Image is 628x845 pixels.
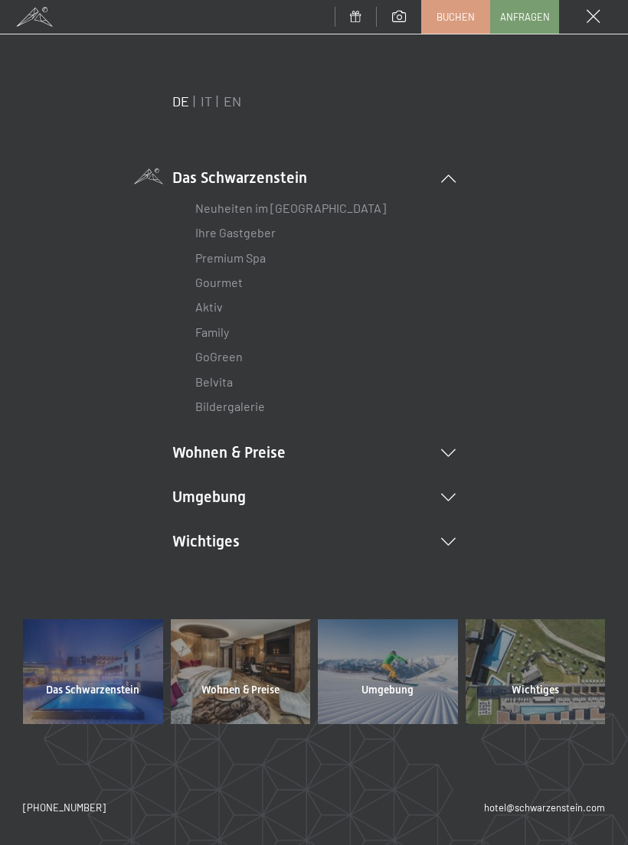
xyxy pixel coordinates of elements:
[195,201,386,215] a: Neuheiten im [GEOGRAPHIC_DATA]
[195,374,233,389] a: Belvita
[195,399,265,413] a: Bildergalerie
[201,93,212,109] a: IT
[484,801,605,814] a: hotel@schwarzenstein.com
[195,299,223,314] a: Aktiv
[23,801,106,814] span: [PHONE_NUMBER]
[512,683,559,698] span: Wichtiges
[201,683,280,698] span: Wohnen & Preise
[314,619,462,723] a: Umgebung Wellnesshotel Südtirol SCHWARZENSTEIN - Wellnessurlaub in den Alpen, Wandern und Wellness
[462,619,610,723] a: Wichtiges Wellnesshotel Südtirol SCHWARZENSTEIN - Wellnessurlaub in den Alpen, Wandern und Wellness
[224,93,241,109] a: EN
[422,1,489,33] a: Buchen
[23,801,106,814] a: [PHONE_NUMBER]
[167,619,315,723] a: Wohnen & Preise Wellnesshotel Südtirol SCHWARZENSTEIN - Wellnessurlaub in den Alpen, Wandern und ...
[19,619,167,723] a: Das Schwarzenstein Wellnesshotel Südtirol SCHWARZENSTEIN - Wellnessurlaub in den Alpen, Wandern u...
[437,10,475,24] span: Buchen
[195,325,229,339] a: Family
[500,10,550,24] span: Anfragen
[491,1,558,33] a: Anfragen
[361,683,414,698] span: Umgebung
[195,250,266,265] a: Premium Spa
[195,275,243,289] a: Gourmet
[195,349,243,364] a: GoGreen
[195,225,276,240] a: Ihre Gastgeber
[46,683,139,698] span: Das Schwarzenstein
[172,93,189,109] a: DE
